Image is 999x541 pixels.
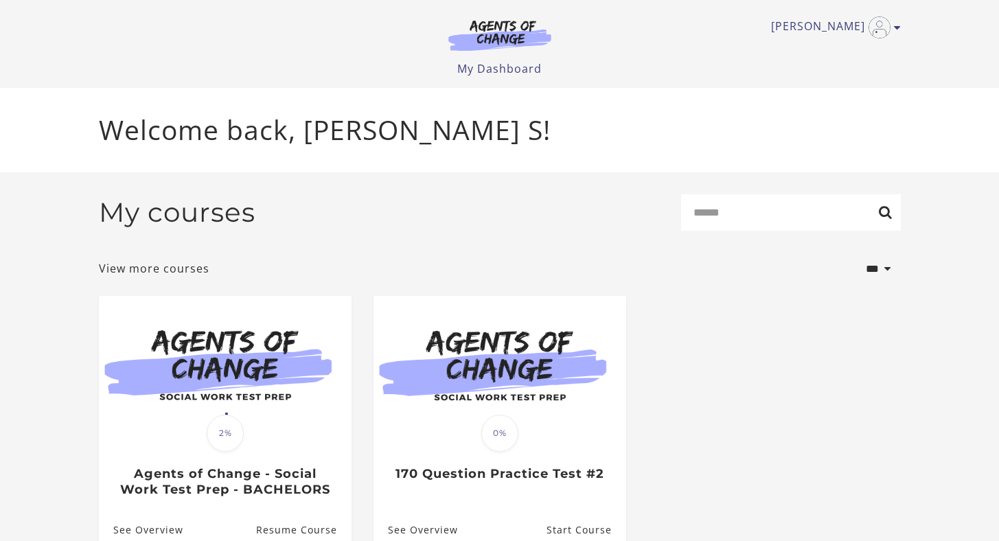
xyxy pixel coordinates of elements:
[771,16,894,38] a: Toggle menu
[388,466,611,482] h3: 170 Question Practice Test #2
[99,260,209,277] a: View more courses
[434,19,566,51] img: Agents of Change Logo
[207,415,244,452] span: 2%
[113,466,336,497] h3: Agents of Change - Social Work Test Prep - BACHELORS
[481,415,518,452] span: 0%
[99,196,255,229] h2: My courses
[99,110,901,150] p: Welcome back, [PERSON_NAME] S!
[457,61,542,76] a: My Dashboard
